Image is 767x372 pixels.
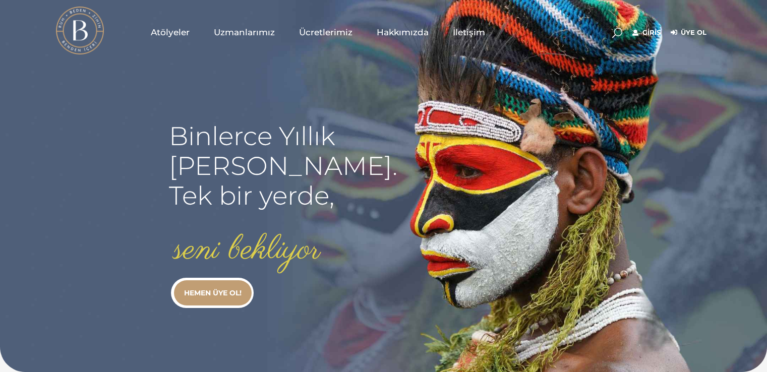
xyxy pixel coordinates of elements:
a: Giriş [632,27,661,39]
span: Hakkımızda [377,27,429,38]
span: Ücretlerimiz [299,27,352,38]
rs-layer: seni bekliyor [174,231,321,269]
a: HEMEN ÜYE OL! [174,280,252,305]
a: Ücretlerimiz [287,7,365,57]
span: Uzmanlarımız [214,27,275,38]
a: Hakkımızda [365,7,441,57]
a: Üye Ol [671,27,706,39]
a: İletişim [441,7,497,57]
span: Atölyeler [151,27,190,38]
rs-layer: Binlerce Yıllık [PERSON_NAME]. Tek bir yerde, [169,121,397,211]
img: light logo [56,7,104,54]
a: Uzmanlarımız [202,7,287,57]
span: İletişim [453,27,485,38]
a: Atölyeler [139,7,202,57]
